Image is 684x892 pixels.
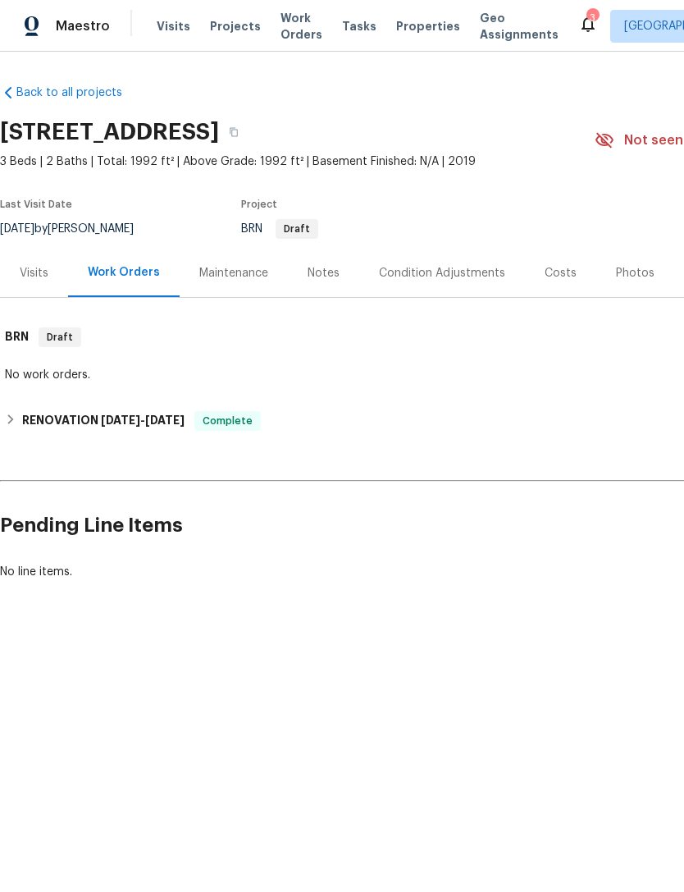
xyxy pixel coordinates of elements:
[40,329,80,345] span: Draft
[219,117,249,147] button: Copy Address
[241,223,318,235] span: BRN
[101,414,140,426] span: [DATE]
[101,414,185,426] span: -
[145,414,185,426] span: [DATE]
[616,265,654,281] div: Photos
[241,199,277,209] span: Project
[88,264,160,281] div: Work Orders
[396,18,460,34] span: Properties
[308,265,340,281] div: Notes
[196,413,259,429] span: Complete
[277,224,317,234] span: Draft
[210,18,261,34] span: Projects
[22,411,185,431] h6: RENOVATION
[199,265,268,281] div: Maintenance
[20,265,48,281] div: Visits
[342,21,376,32] span: Tasks
[280,10,322,43] span: Work Orders
[56,18,110,34] span: Maestro
[379,265,505,281] div: Condition Adjustments
[480,10,559,43] span: Geo Assignments
[157,18,190,34] span: Visits
[586,10,598,26] div: 3
[5,327,29,347] h6: BRN
[545,265,577,281] div: Costs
